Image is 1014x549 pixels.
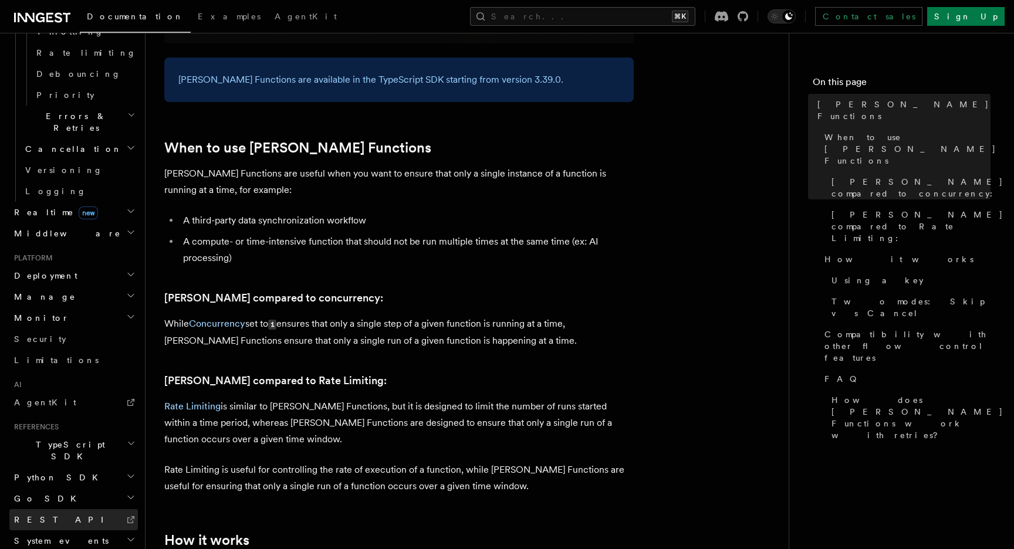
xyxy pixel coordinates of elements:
button: Python SDK [9,467,138,488]
span: Python SDK [9,472,105,483]
span: new [79,206,98,219]
kbd: ⌘K [672,11,688,22]
a: When to use [PERSON_NAME] Functions [164,140,431,156]
span: AI [9,380,22,389]
a: Compatibility with other flow control features [820,324,991,368]
span: Realtime [9,206,98,218]
a: Rate Limiting [164,401,221,412]
button: Realtimenew [9,202,138,223]
a: Two modes: Skip vs Cancel [827,291,991,324]
span: Deployment [9,270,77,282]
a: Priority [32,84,138,106]
span: Versioning [25,165,103,175]
a: Debouncing [32,63,138,84]
p: [PERSON_NAME] Functions are available in the TypeScript SDK starting from version 3.39.0. [178,72,620,88]
span: Two modes: Skip vs Cancel [832,296,991,319]
button: Monitor [9,307,138,328]
span: [PERSON_NAME] compared to concurrency: [832,176,1003,199]
a: AgentKit [268,4,344,32]
a: [PERSON_NAME] compared to concurrency: [827,171,991,204]
span: Security [14,334,66,344]
a: AgentKit [9,392,138,413]
span: Logging [25,187,86,196]
li: A third-party data synchronization workflow [180,212,634,229]
a: [PERSON_NAME] compared to Rate Limiting: [164,372,387,389]
p: [PERSON_NAME] Functions are useful when you want to ensure that only a single instance of a funct... [164,165,634,198]
a: Concurrency [189,318,245,329]
a: [PERSON_NAME] compared to Rate Limiting: [827,204,991,249]
span: System events [9,535,109,547]
a: Contact sales [815,7,922,26]
span: How does [PERSON_NAME] Functions work with retries? [832,394,1003,441]
span: How it works [824,253,974,265]
span: Go SDK [9,493,83,504]
span: Priority [36,90,94,100]
a: When to use [PERSON_NAME] Functions [820,127,991,171]
a: Documentation [80,4,191,33]
span: Manage [9,291,76,303]
a: [PERSON_NAME] Functions [813,94,991,127]
button: Go SDK [9,488,138,509]
span: Examples [198,12,261,21]
p: is similar to [PERSON_NAME] Functions, but it is designed to limit the number of runs started wit... [164,398,634,448]
span: References [9,422,59,432]
a: Limitations [9,350,138,371]
span: [PERSON_NAME] compared to Rate Limiting: [832,209,1003,244]
span: Rate limiting [36,48,136,57]
p: While set to ensures that only a single step of a given function is running at a time, [PERSON_NA... [164,316,634,349]
a: Examples [191,4,268,32]
span: When to use [PERSON_NAME] Functions [824,131,996,167]
a: FAQ [820,368,991,389]
button: Manage [9,286,138,307]
a: REST API [9,509,138,530]
button: TypeScript SDK [9,434,138,467]
h4: On this page [813,75,991,94]
a: How it works [164,532,249,548]
button: Errors & Retries [21,106,138,138]
span: AgentKit [14,398,76,407]
span: Middleware [9,228,121,239]
li: A compute- or time-intensive function that should not be run multiple times at the same time (ex:... [180,233,634,266]
a: Logging [21,181,138,202]
span: Platform [9,253,53,263]
a: Security [9,328,138,350]
button: Search...⌘K [470,7,695,26]
span: Cancellation [21,143,122,155]
span: AgentKit [275,12,337,21]
span: FAQ [824,373,863,385]
a: How it works [820,249,991,270]
span: Using a key [832,274,924,286]
a: Sign Up [927,7,1005,26]
span: REST API [14,515,114,524]
span: Debouncing [36,69,121,79]
code: 1 [268,320,276,330]
button: Cancellation [21,138,138,160]
a: How does [PERSON_NAME] Functions work with retries? [827,389,991,446]
a: [PERSON_NAME] compared to concurrency: [164,290,383,306]
span: Documentation [87,12,184,21]
span: Errors & Retries [21,110,127,134]
span: TypeScript SDK [9,439,127,462]
a: Using a key [827,270,991,291]
button: Middleware [9,223,138,244]
span: [PERSON_NAME] Functions [817,99,991,122]
span: Limitations [14,355,99,365]
a: Versioning [21,160,138,181]
a: Rate limiting [32,42,138,63]
span: Compatibility with other flow control features [824,328,991,364]
span: Monitor [9,312,69,324]
p: Rate Limiting is useful for controlling the rate of execution of a function, while [PERSON_NAME] ... [164,462,634,494]
button: Toggle dark mode [768,9,796,23]
button: Deployment [9,265,138,286]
